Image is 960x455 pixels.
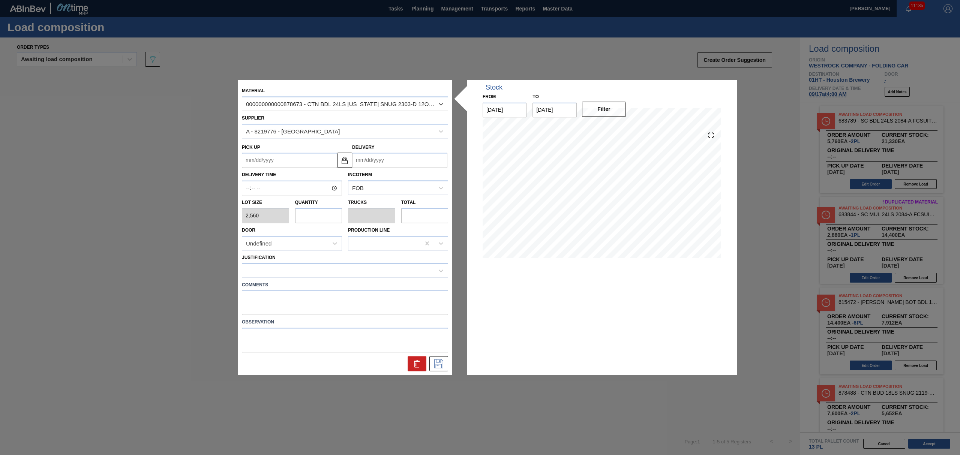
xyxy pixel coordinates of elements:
[340,156,349,165] img: locked
[352,185,364,191] div: FOB
[242,317,448,328] label: Observation
[337,153,352,168] button: locked
[408,356,426,371] div: Delete Suggestion
[242,280,448,290] label: Comments
[242,255,276,260] label: Justification
[532,94,538,99] label: to
[242,88,265,93] label: Material
[429,356,448,371] div: Save Suggestion
[486,84,502,91] div: Stock
[352,145,375,150] label: Delivery
[532,102,576,117] input: mm/dd/yyyy
[242,227,255,233] label: Door
[348,200,367,205] label: Trucks
[401,200,416,205] label: Total
[483,94,496,99] label: From
[246,101,435,107] div: 000000000000878673 - CTN BDL 24LS [US_STATE] SNUG 2303-D 12OZ FOLD
[348,172,372,178] label: Incoterm
[348,227,390,233] label: Production Line
[242,145,260,150] label: Pick up
[242,198,289,208] label: Lot size
[242,153,337,168] input: mm/dd/yyyy
[242,170,342,181] label: Delivery Time
[246,128,340,135] div: A - 8219776 - [GEOGRAPHIC_DATA]
[242,115,264,121] label: Supplier
[483,102,526,117] input: mm/dd/yyyy
[352,153,447,168] input: mm/dd/yyyy
[582,102,626,117] button: Filter
[295,200,318,205] label: Quantity
[246,240,271,247] div: Undefined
